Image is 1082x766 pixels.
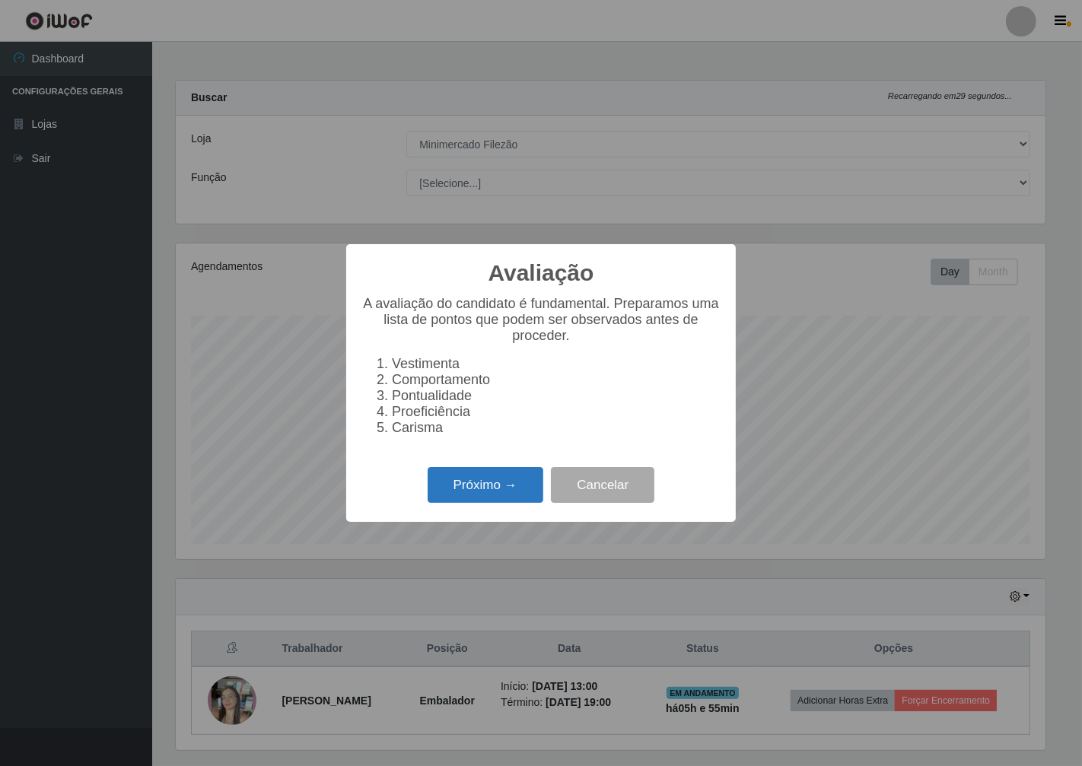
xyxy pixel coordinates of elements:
h2: Avaliação [488,259,594,287]
li: Carisma [392,420,721,436]
li: Proeficiência [392,404,721,420]
li: Comportamento [392,372,721,388]
button: Cancelar [551,467,654,503]
button: Próximo → [428,467,543,503]
li: Pontualidade [392,388,721,404]
li: Vestimenta [392,356,721,372]
p: A avaliação do candidato é fundamental. Preparamos uma lista de pontos que podem ser observados a... [361,296,721,344]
